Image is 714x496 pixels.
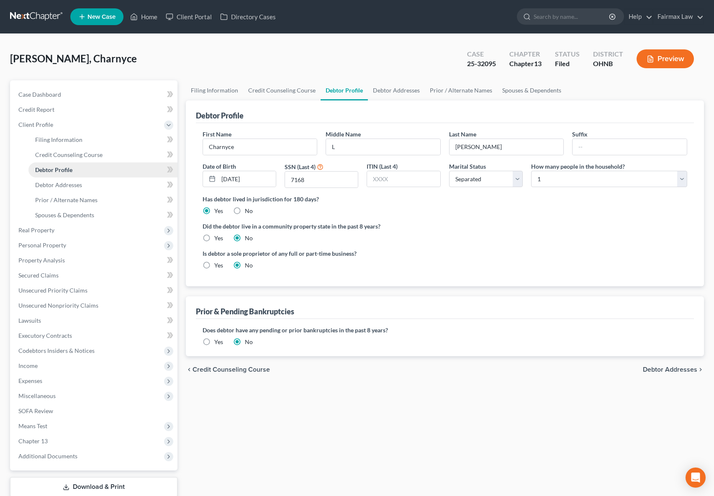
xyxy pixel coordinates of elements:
[18,377,42,384] span: Expenses
[368,80,425,100] a: Debtor Addresses
[28,177,177,193] a: Debtor Addresses
[18,287,87,294] span: Unsecured Priority Claims
[18,347,95,354] span: Codebtors Insiders & Notices
[572,130,588,139] label: Suffix
[28,147,177,162] a: Credit Counseling Course
[467,49,496,59] div: Case
[593,49,623,59] div: District
[35,196,98,203] span: Prior / Alternate Names
[203,162,236,171] label: Date of Birth
[203,249,441,258] label: Is debtor a sole proprietor of any full or part-time business?
[653,9,704,24] a: Fairmax Law
[697,366,704,373] i: chevron_right
[18,121,53,128] span: Client Profile
[35,181,82,188] span: Debtor Addresses
[218,171,276,187] input: MM/DD/YYYY
[326,139,440,155] input: M.I
[203,222,688,231] label: Did the debtor live in a community property state in the past 8 years?
[243,80,321,100] a: Credit Counseling Course
[35,211,94,218] span: Spouses & Dependents
[245,234,253,242] label: No
[35,166,72,173] span: Debtor Profile
[285,162,316,171] label: SSN (Last 4)
[467,59,496,69] div: 25-32095
[18,257,65,264] span: Property Analysis
[531,162,625,171] label: How many people in the household?
[28,193,177,208] a: Prior / Alternate Names
[18,91,61,98] span: Case Dashboard
[214,338,223,346] label: Yes
[216,9,280,24] a: Directory Cases
[12,298,177,313] a: Unsecured Nonpriority Claims
[203,139,317,155] input: --
[18,106,54,113] span: Credit Report
[643,366,704,373] button: Debtor Addresses chevron_right
[12,313,177,328] a: Lawsuits
[555,49,580,59] div: Status
[367,171,440,187] input: XXXX
[196,306,294,316] div: Prior & Pending Bankruptcies
[18,302,98,309] span: Unsecured Nonpriority Claims
[449,130,476,139] label: Last Name
[449,162,486,171] label: Marital Status
[509,59,542,69] div: Chapter
[245,338,253,346] label: No
[534,59,542,67] span: 13
[214,207,223,215] label: Yes
[35,136,82,143] span: Filing Information
[10,52,137,64] span: [PERSON_NAME], Charnyce
[203,130,231,139] label: First Name
[186,80,243,100] a: Filing Information
[203,326,688,334] label: Does debtor have any pending or prior bankruptcies in the past 8 years?
[12,403,177,419] a: SOFA Review
[12,102,177,117] a: Credit Report
[686,468,706,488] div: Open Intercom Messenger
[534,9,610,24] input: Search by name...
[126,9,162,24] a: Home
[18,317,41,324] span: Lawsuits
[245,261,253,270] label: No
[12,87,177,102] a: Case Dashboard
[18,226,54,234] span: Real Property
[28,132,177,147] a: Filing Information
[509,49,542,59] div: Chapter
[18,422,47,429] span: Means Test
[449,139,564,155] input: --
[18,452,77,460] span: Additional Documents
[18,407,53,414] span: SOFA Review
[193,366,270,373] span: Credit Counseling Course
[643,366,697,373] span: Debtor Addresses
[162,9,216,24] a: Client Portal
[18,242,66,249] span: Personal Property
[321,80,368,100] a: Debtor Profile
[35,151,103,158] span: Credit Counseling Course
[18,332,72,339] span: Executory Contracts
[12,268,177,283] a: Secured Claims
[637,49,694,68] button: Preview
[18,437,48,445] span: Chapter 13
[214,234,223,242] label: Yes
[186,366,193,373] i: chevron_left
[555,59,580,69] div: Filed
[196,111,244,121] div: Debtor Profile
[12,253,177,268] a: Property Analysis
[28,208,177,223] a: Spouses & Dependents
[18,392,56,399] span: Miscellaneous
[624,9,652,24] a: Help
[326,130,361,139] label: Middle Name
[203,195,688,203] label: Has debtor lived in jurisdiction for 180 days?
[573,139,687,155] input: --
[367,162,398,171] label: ITIN (Last 4)
[87,14,116,20] span: New Case
[18,362,38,369] span: Income
[245,207,253,215] label: No
[425,80,497,100] a: Prior / Alternate Names
[18,272,59,279] span: Secured Claims
[214,261,223,270] label: Yes
[285,172,358,188] input: XXXX
[593,59,623,69] div: OHNB
[12,283,177,298] a: Unsecured Priority Claims
[28,162,177,177] a: Debtor Profile
[12,328,177,343] a: Executory Contracts
[186,366,270,373] button: chevron_left Credit Counseling Course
